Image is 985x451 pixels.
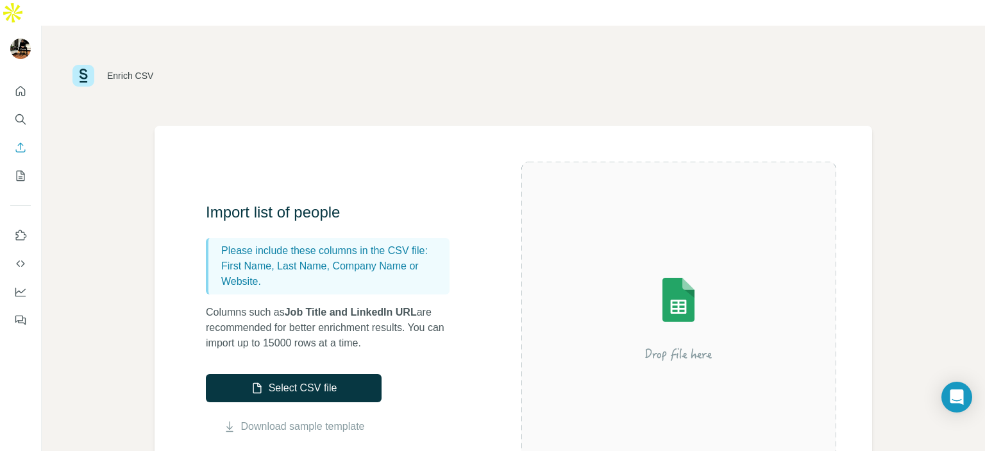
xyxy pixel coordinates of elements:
[10,38,31,59] img: Avatar
[10,280,31,303] button: Dashboard
[10,224,31,247] button: Use Surfe on LinkedIn
[206,202,462,223] h3: Import list of people
[285,307,417,318] span: Job Title and LinkedIn URL
[10,108,31,131] button: Search
[206,374,382,402] button: Select CSV file
[563,241,794,395] img: Surfe Illustration - Drop file here or select below
[241,419,365,434] a: Download sample template
[206,419,382,434] button: Download sample template
[10,164,31,187] button: My lists
[72,65,94,87] img: Surfe Logo
[10,252,31,275] button: Use Surfe API
[10,309,31,332] button: Feedback
[941,382,972,413] div: Open Intercom Messenger
[10,136,31,159] button: Enrich CSV
[221,259,444,289] p: First Name, Last Name, Company Name or Website.
[10,80,31,103] button: Quick start
[107,69,153,82] div: Enrich CSV
[206,305,462,351] p: Columns such as are recommended for better enrichment results. You can import up to 15000 rows at...
[221,243,444,259] p: Please include these columns in the CSV file:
